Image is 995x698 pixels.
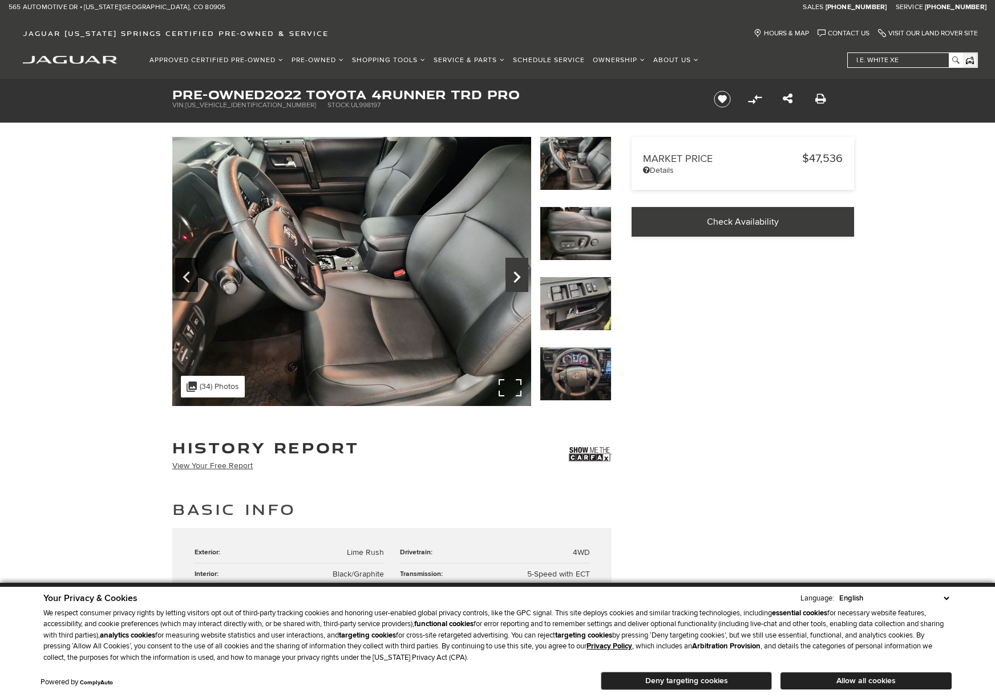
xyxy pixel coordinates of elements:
h2: History Report [172,440,359,455]
strong: targeting cookies [339,631,396,640]
span: Service [896,3,923,11]
a: Contact Us [818,29,869,38]
strong: analytics cookies [100,631,155,640]
a: View Your Free Report [172,461,253,470]
span: Stock: [327,101,351,109]
a: Pre-Owned [288,50,348,70]
strong: Arbitration Provision [692,642,761,651]
a: [PHONE_NUMBER] [925,3,986,12]
a: Hours & Map [754,29,809,38]
span: $47,536 [802,152,843,165]
img: Jaguar [23,56,117,64]
span: Market Price [643,153,802,165]
strong: Pre-Owned [172,86,265,103]
button: Deny targeting cookies [601,672,772,690]
img: Used 2022 Lime Rush Toyota TRD Pro image 16 [540,136,612,190]
a: ComplyAuto [80,679,113,686]
input: i.e. White XE [848,53,962,67]
a: Ownership [589,50,649,70]
img: Used 2022 Lime Rush Toyota TRD Pro image 17 [540,206,612,261]
select: Language Select [836,593,952,604]
a: Share this Pre-Owned 2022 Toyota 4Runner TRD Pro [783,92,792,106]
button: Compare Vehicle [746,91,763,108]
strong: targeting cookies [555,631,612,640]
h2: Basic Info [172,499,612,520]
a: Schedule Service [509,50,589,70]
div: Previous [175,258,198,292]
img: Used 2022 Lime Rush Toyota TRD Pro image 16 [172,137,531,406]
div: Transmission: [400,569,448,579]
a: Jaguar [US_STATE] Springs Certified Pre-Owned & Service [17,29,334,38]
span: [US_VEHICLE_IDENTIFICATION_NUMBER] [185,101,316,109]
span: UL998197 [351,101,381,109]
span: Sales [803,3,823,11]
span: Your Privacy & Cookies [43,593,137,604]
a: [PHONE_NUMBER] [826,3,887,12]
img: Used 2022 Lime Rush Toyota TRD Pro image 19 [540,347,612,401]
a: 565 Automotive Dr • [US_STATE][GEOGRAPHIC_DATA], CO 80905 [9,3,225,12]
div: Next [505,258,528,292]
div: Language: [800,595,834,602]
a: Details [643,165,843,175]
p: We respect consumer privacy rights by letting visitors opt out of third-party tracking cookies an... [43,608,952,664]
u: Privacy Policy [587,642,632,651]
button: Save vehicle [710,90,735,108]
img: Show me the Carfax [569,440,612,469]
a: Market Price $47,536 [643,152,843,165]
a: About Us [649,50,703,70]
button: Allow all cookies [780,672,952,689]
strong: functional cookies [414,619,474,628]
img: Used 2022 Lime Rush Toyota TRD Pro image 18 [540,277,612,331]
span: Black/Graphite [333,569,384,579]
span: Jaguar [US_STATE] Springs Certified Pre-Owned & Service [23,29,329,38]
span: Lime Rush [347,547,384,557]
div: Drivetrain: [400,547,438,557]
div: Powered by [41,679,113,686]
div: (34) Photos [181,376,245,397]
div: Interior: [195,569,224,579]
a: Approved Certified Pre-Owned [145,50,288,70]
a: jaguar [23,54,117,64]
span: Check Availability [707,216,779,228]
nav: Main Navigation [145,50,703,70]
a: Print this Pre-Owned 2022 Toyota 4Runner TRD Pro [815,92,826,106]
span: VIN: [172,101,185,109]
span: 4WD [573,547,590,557]
a: Service & Parts [430,50,509,70]
h1: 2022 Toyota 4Runner TRD Pro [172,88,694,101]
a: Visit Our Land Rover Site [878,29,978,38]
a: Shopping Tools [348,50,430,70]
strong: essential cookies [772,608,827,618]
span: 5-Speed with ECT [527,569,590,579]
div: Exterior: [195,547,226,557]
a: Check Availability [632,207,854,237]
